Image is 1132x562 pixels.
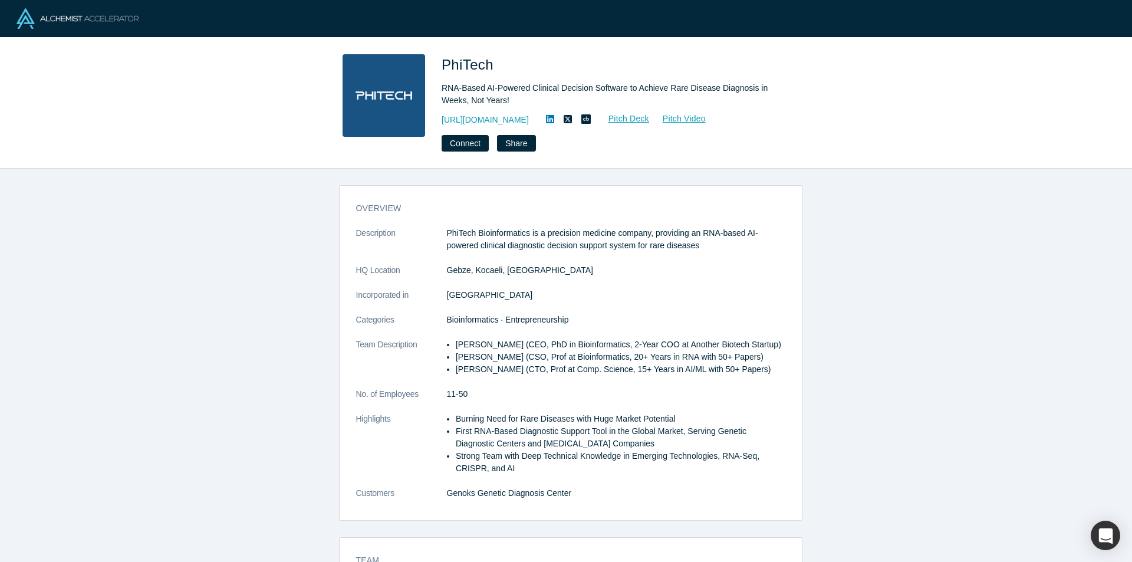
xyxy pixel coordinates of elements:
[456,450,785,475] li: Strong Team with Deep Technical Knowledge in Emerging Technologies, RNA-Seq, CRISPR, and AI
[447,487,785,499] dd: Genoks Genetic Diagnosis Center
[650,112,706,126] a: Pitch Video
[456,351,785,363] li: [PERSON_NAME] (CSO, Prof at Bioinformatics, 20+ Years in RNA with 50+ Papers)
[447,289,785,301] dd: [GEOGRAPHIC_DATA]
[356,314,447,338] dt: Categories
[442,135,489,152] button: Connect
[356,227,447,264] dt: Description
[356,202,769,215] h3: overview
[343,54,425,137] img: PhiTech's Logo
[497,135,535,152] button: Share
[356,388,447,413] dt: No. of Employees
[356,289,447,314] dt: Incorporated in
[442,114,529,126] a: [URL][DOMAIN_NAME]
[356,264,447,289] dt: HQ Location
[356,338,447,388] dt: Team Description
[17,8,139,29] img: Alchemist Logo
[456,363,785,376] li: [PERSON_NAME] (CTO, Prof at Comp. Science, 15+ Years in AI/ML with 50+ Papers)
[456,425,785,450] li: First RNA-Based Diagnostic Support Tool in the Global Market, Serving Genetic Diagnostic Centers ...
[447,264,785,277] dd: Gebze, Kocaeli, [GEOGRAPHIC_DATA]
[442,82,772,107] div: RNA-Based AI-Powered Clinical Decision Software to Achieve Rare Disease Diagnosis in Weeks, Not Y...
[456,338,785,351] li: [PERSON_NAME] (CEO, PhD in Bioinformatics, 2-Year COO at Another Biotech Startup)
[447,388,785,400] dd: 11-50
[356,487,447,512] dt: Customers
[356,413,447,487] dt: Highlights
[447,227,785,252] p: PhiTech Bioinformatics is a precision medicine company, providing an RNA-based AI-powered clinica...
[447,315,569,324] span: Bioinformatics · Entrepreneurship
[595,112,650,126] a: Pitch Deck
[442,57,498,73] span: PhiTech
[456,413,785,425] li: Burning Need for Rare Diseases with Huge Market Potential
